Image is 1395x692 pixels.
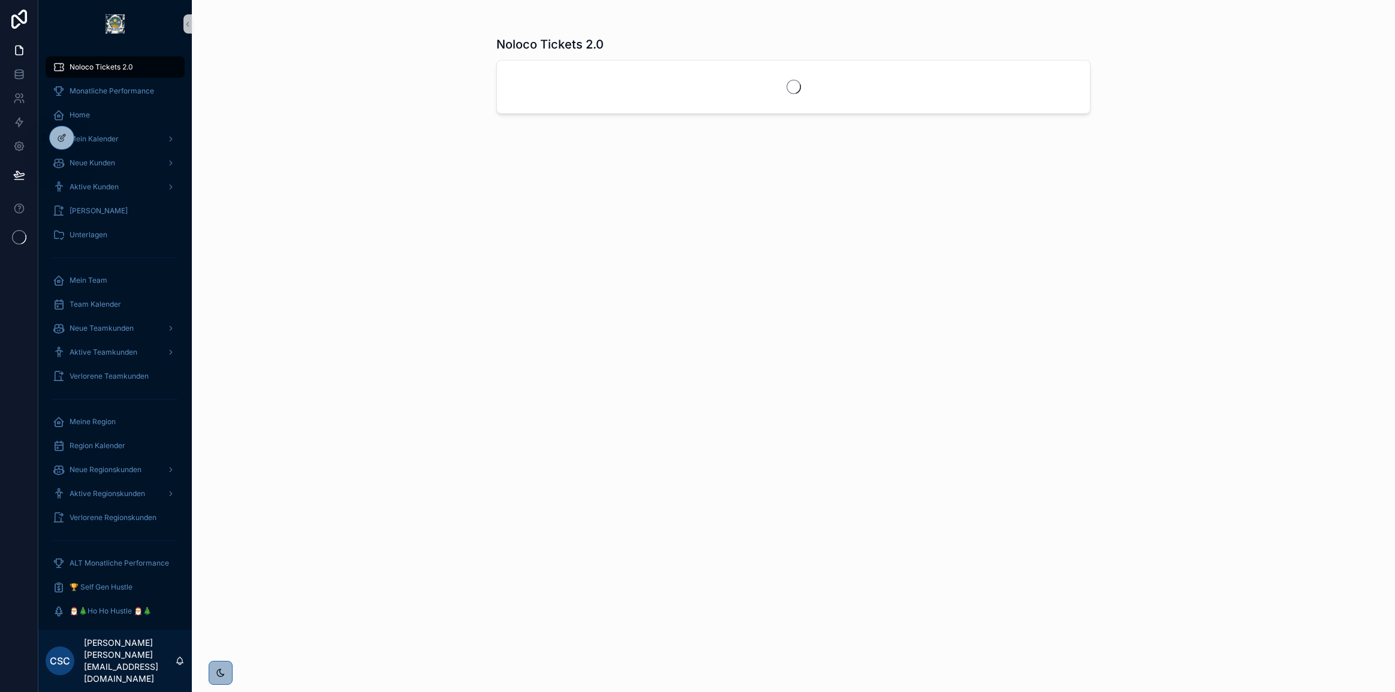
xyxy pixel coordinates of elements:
a: Unterlagen [46,224,185,246]
span: Neue Kunden [70,158,115,168]
span: Verlorene Teamkunden [70,371,149,381]
a: Monatliche Performance [46,80,185,102]
a: Aktive Teamkunden [46,342,185,363]
span: Neue Teamkunden [70,324,134,333]
a: 🎅🎄Ho Ho Hustle 🎅🎄 [46,600,185,622]
span: 🎅🎄Ho Ho Hustle 🎅🎄 [70,606,152,616]
span: Aktive Teamkunden [70,347,137,357]
img: App logo [106,14,125,34]
a: Noloco Tickets 2.0 [46,56,185,78]
a: Neue Regionskunden [46,459,185,481]
a: 🏆 Self Gen Hustle [46,576,185,598]
a: ALT Monatliche Performance [46,552,185,574]
a: Mein Kalender [46,128,185,150]
a: Team Kalender [46,294,185,315]
a: Verlorene Teamkunden [46,365,185,387]
a: Neue Kunden [46,152,185,174]
div: scrollable content [38,48,192,630]
span: Noloco Tickets 2.0 [70,62,133,72]
span: [PERSON_NAME] [70,206,128,216]
span: Region Kalender [70,441,125,451]
p: [PERSON_NAME] [PERSON_NAME][EMAIL_ADDRESS][DOMAIN_NAME] [84,637,175,685]
a: Verlorene Regionskunden [46,507,185,528]
span: 🏆 Self Gen Hustle [70,582,132,592]
h1: Noloco Tickets 2.0 [496,36,604,53]
span: Monatliche Performance [70,86,154,96]
a: Aktive Kunden [46,176,185,198]
a: Neue Teamkunden [46,318,185,339]
span: Aktive Regionskunden [70,489,145,498]
span: Home [70,110,90,120]
span: Aktive Kunden [70,182,119,192]
a: Aktive Regionskunden [46,483,185,504]
a: Meine Region [46,411,185,433]
span: Mein Kalender [70,134,119,144]
a: Region Kalender [46,435,185,457]
a: [PERSON_NAME] [46,200,185,222]
span: Meine Region [70,417,116,427]
span: CSc [50,654,70,668]
span: Verlorene Regionskunden [70,513,156,522]
a: Mein Team [46,270,185,291]
span: Team Kalender [70,300,121,309]
span: Neue Regionskunden [70,465,141,475]
a: Home [46,104,185,126]
span: ALT Monatliche Performance [70,558,169,568]
span: Mein Team [70,276,107,285]
span: Unterlagen [70,230,107,240]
